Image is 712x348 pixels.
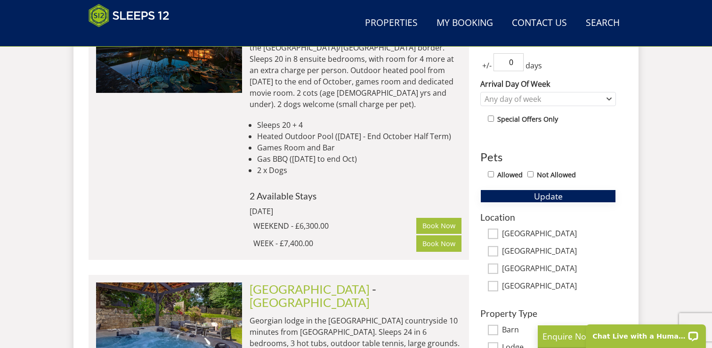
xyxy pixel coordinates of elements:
a: Contact Us [508,13,571,34]
div: Combobox [480,92,616,106]
a: Search [582,13,623,34]
span: days [524,60,544,71]
p: Enquire Now [542,330,684,342]
label: Arrival Day Of Week [480,78,616,90]
h3: Property Type [480,308,616,318]
h4: 2 Available Stays [250,191,461,201]
label: Special Offers Only [497,114,558,124]
label: [GEOGRAPHIC_DATA] [502,282,616,292]
li: Gas BBQ ([DATE] to end Oct) [257,153,461,165]
a: Book Now [416,218,461,234]
label: [GEOGRAPHIC_DATA] [502,264,616,274]
h3: Pets [480,151,616,163]
div: [DATE] [250,206,377,217]
li: Heated Outdoor Pool ([DATE] - End October Half Term) [257,131,461,142]
h3: Location [480,212,616,222]
li: Games Room and Bar [257,142,461,153]
label: [GEOGRAPHIC_DATA] [502,229,616,240]
label: Not Allowed [537,170,576,180]
a: [GEOGRAPHIC_DATA] [250,295,370,309]
li: 2 x Dogs [257,165,461,176]
button: Update [480,190,616,203]
span: Update [534,191,563,202]
label: Allowed [497,170,523,180]
li: Sleeps 20 + 4 [257,119,461,131]
iframe: Customer reviews powered by Trustpilot [84,33,183,41]
img: Sleeps 12 [89,4,170,27]
span: +/- [480,60,494,71]
a: Properties [361,13,421,34]
label: [GEOGRAPHIC_DATA] [502,247,616,257]
a: Book Now [416,235,461,251]
a: My Booking [433,13,497,34]
div: WEEK - £7,400.00 [253,238,416,249]
div: Any day of week [482,94,604,104]
div: WEEKEND - £6,300.00 [253,220,416,232]
label: Barn [502,325,616,336]
span: - [250,282,376,309]
a: [GEOGRAPHIC_DATA] [250,282,370,296]
iframe: LiveChat chat widget [580,318,712,348]
p: Converted grain barns in the Cranborne Chase AONB on the [GEOGRAPHIC_DATA]/[GEOGRAPHIC_DATA] bord... [250,31,461,110]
